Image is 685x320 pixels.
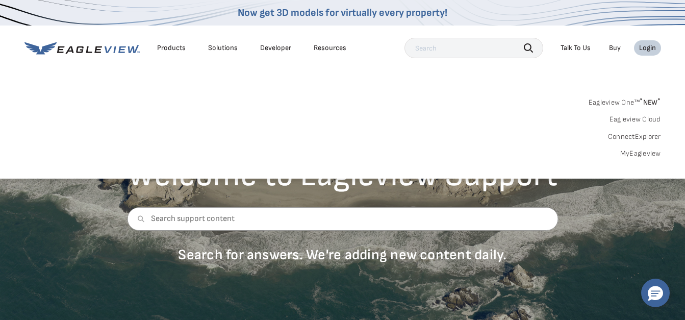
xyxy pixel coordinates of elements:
[609,43,621,53] a: Buy
[561,43,591,53] div: Talk To Us
[620,149,661,158] a: MyEagleview
[127,159,558,192] h2: Welcome to Eagleview Support
[639,43,656,53] div: Login
[127,246,558,264] p: Search for answers. We're adding new content daily.
[127,207,558,231] input: Search support content
[610,115,661,124] a: Eagleview Cloud
[208,43,238,53] div: Solutions
[314,43,346,53] div: Resources
[589,95,661,107] a: Eagleview One™*NEW*
[608,132,661,141] a: ConnectExplorer
[641,279,670,307] button: Hello, have a question? Let’s chat.
[404,38,543,58] input: Search
[640,98,661,107] span: NEW
[238,7,447,19] a: Now get 3D models for virtually every property!
[260,43,291,53] a: Developer
[157,43,186,53] div: Products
